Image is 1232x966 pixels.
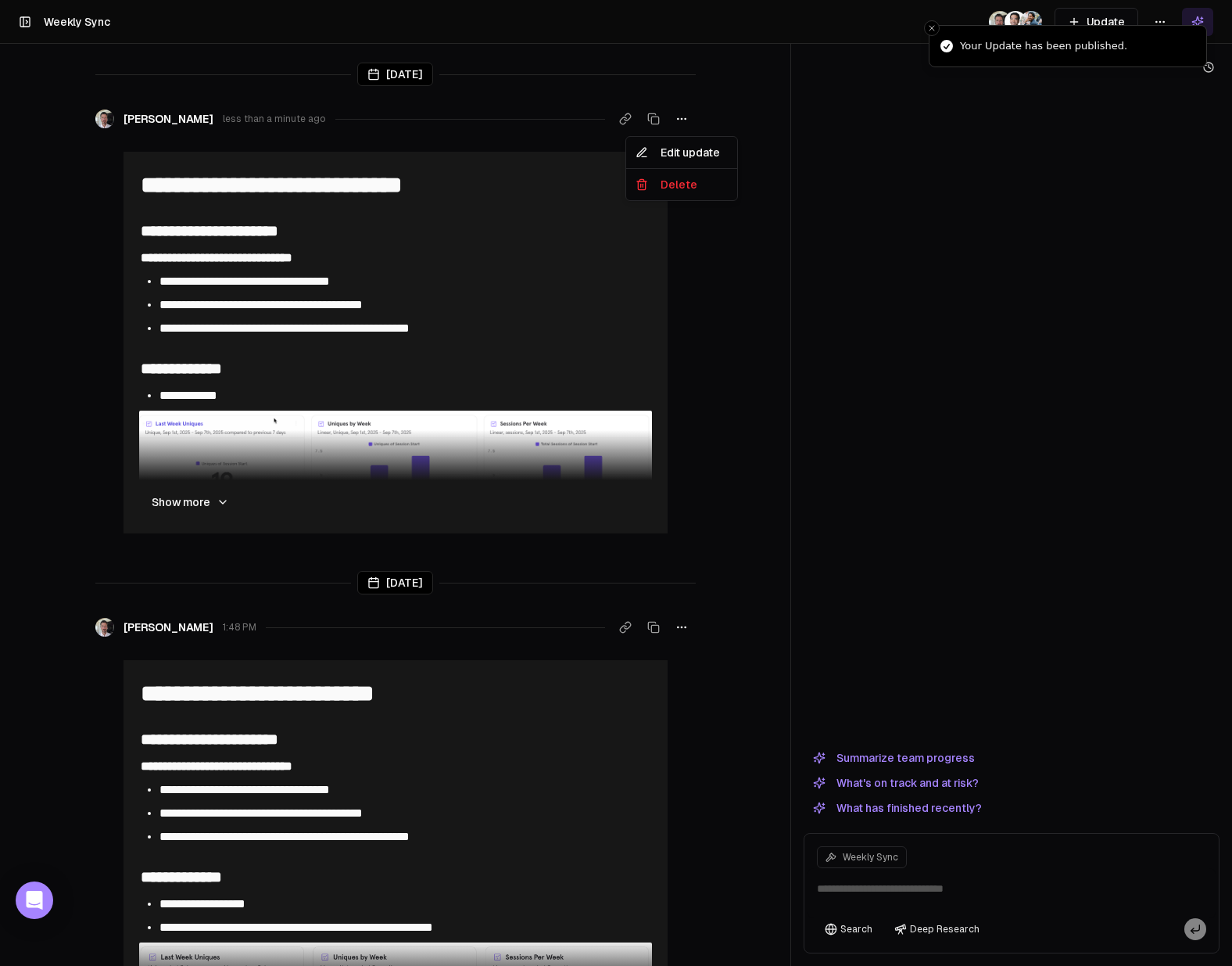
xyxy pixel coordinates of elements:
span: [PERSON_NAME] [124,111,213,127]
button: Show more [139,487,242,518]
span: Weekly Sync [44,16,110,28]
img: _image [95,618,114,637]
div: [DATE] [357,63,433,86]
span: Weekly Sync [843,851,898,864]
span: [PERSON_NAME] [124,619,213,635]
div: Delete [629,172,734,197]
button: What's on track and at risk? [804,774,988,792]
span: 1:48 PM [223,621,256,634]
img: 2025-09-16_08-17-59.png [139,411,652,537]
div: Your Update has been published. [960,38,1127,54]
div: Edit update [629,140,734,165]
img: _image [1005,11,1026,33]
button: Update [1055,8,1138,36]
div: [DATE] [357,571,433,594]
button: Search [817,918,880,940]
div: Open Intercom Messenger [16,882,53,919]
img: _image [989,11,1011,33]
button: What has finished recently? [804,799,991,817]
button: Deep Research [886,918,987,940]
img: _image [95,110,114,128]
span: less than a minute ago [223,113,326,125]
img: 1695405595226.jpeg [1020,11,1042,33]
button: Close toast [924,20,940,36]
button: Summarize team progress [804,749,984,767]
